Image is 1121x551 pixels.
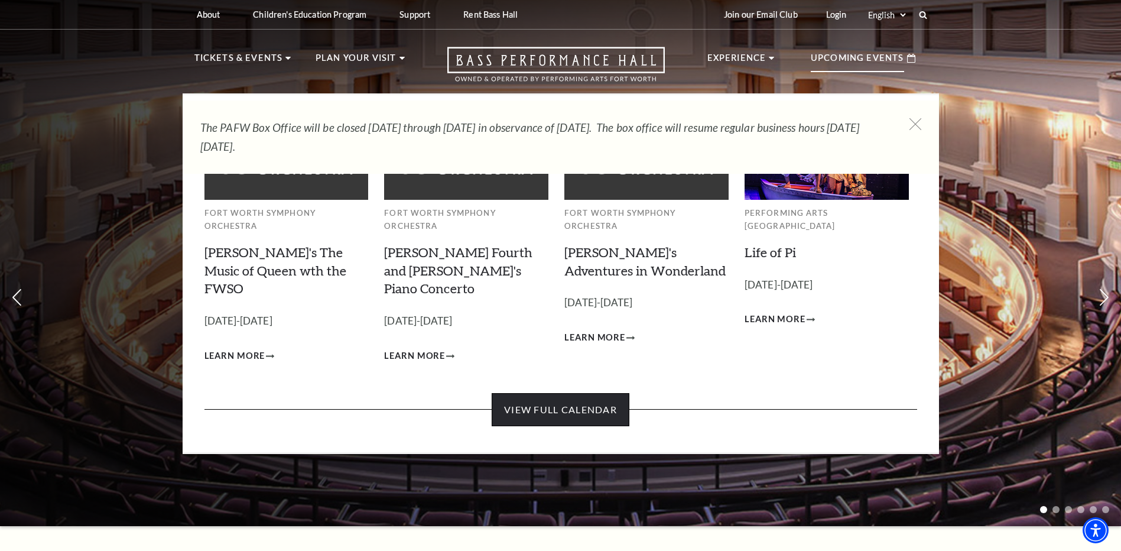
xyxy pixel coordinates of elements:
a: Learn More Windborne's The Music of Queen wth the FWSO [204,349,275,364]
span: Learn More [384,349,445,364]
a: View Full Calendar [492,393,629,426]
a: Life of Pi [745,244,796,260]
p: About [197,9,220,20]
p: Rent Bass Hall [463,9,518,20]
a: Learn More Brahms Fourth and Grieg's Piano Concerto [384,349,454,364]
p: Support [399,9,430,20]
p: Fort Worth Symphony Orchestra [204,206,369,233]
p: Tickets & Events [194,51,283,72]
p: [DATE]-[DATE] [384,313,548,330]
p: [DATE]-[DATE] [564,294,729,312]
a: Learn More Alice's Adventures in Wonderland [564,330,635,345]
p: Plan Your Visit [316,51,397,72]
a: [PERSON_NAME] Fourth and [PERSON_NAME]'s Piano Concerto [384,244,532,297]
span: Learn More [745,312,805,327]
a: Learn More Life of Pi [745,312,815,327]
p: Performing Arts [GEOGRAPHIC_DATA] [745,206,909,233]
p: Upcoming Events [811,51,904,72]
a: Open this option [405,47,707,93]
p: Children's Education Program [253,9,366,20]
p: Fort Worth Symphony Orchestra [564,206,729,233]
a: [PERSON_NAME]'s Adventures in Wonderland [564,244,726,278]
div: Accessibility Menu [1083,517,1109,543]
span: Learn More [564,330,625,345]
p: Experience [707,51,766,72]
span: Learn More [204,349,265,364]
em: The PAFW Box Office will be closed [DATE] through [DATE] in observance of [DATE]. The box office ... [200,121,859,153]
a: [PERSON_NAME]'s The Music of Queen wth the FWSO [204,244,346,297]
select: Select: [866,9,908,21]
p: [DATE]-[DATE] [745,277,909,294]
p: [DATE]-[DATE] [204,313,369,330]
p: Fort Worth Symphony Orchestra [384,206,548,233]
